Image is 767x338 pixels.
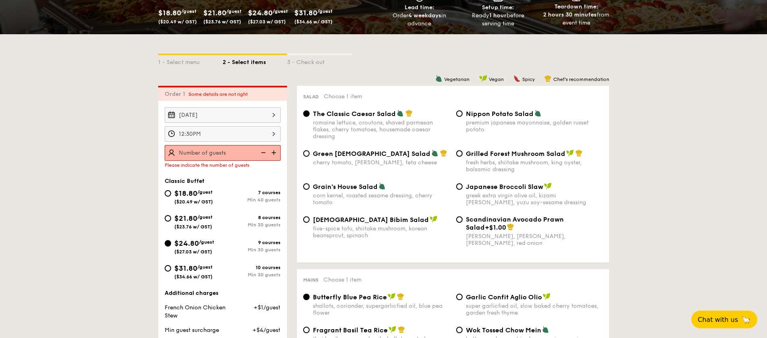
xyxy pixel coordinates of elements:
span: /guest [197,214,213,220]
span: $21.80 [203,8,226,17]
input: Garlic Confit Aglio Oliosuper garlicfied oil, slow baked cherry tomatoes, garden fresh thyme [456,294,463,300]
span: Classic Buffet [165,178,205,185]
span: /guest [273,8,288,14]
img: icon-spicy.37a8142b.svg [513,75,521,82]
div: Please indicate the number of guests [165,162,281,168]
img: icon-chef-hat.a58ddaea.svg [405,110,413,117]
div: Min 30 guests [223,247,281,253]
div: 9 courses [223,240,281,245]
img: icon-vegetarian.fe4039eb.svg [542,326,549,333]
div: 1 - Select menu [158,55,223,66]
div: 2 - Select items [223,55,287,66]
span: Vegan [489,77,504,82]
input: $18.80/guest($20.49 w/ GST)7 coursesMin 40 guests [165,190,171,197]
span: +$4/guest [252,327,280,334]
span: Chef's recommendation [553,77,609,82]
span: ($27.03 w/ GST) [174,249,212,255]
img: icon-vegan.f8ff3823.svg [544,182,552,190]
img: icon-vegan.f8ff3823.svg [479,75,487,82]
input: Nippon Potato Saladpremium japanese mayonnaise, golden russet potato [456,110,463,117]
span: Chat with us [698,316,738,323]
input: Butterfly Blue Pea Riceshallots, coriander, supergarlicfied oil, blue pea flower [303,294,310,300]
span: Lead time: [405,4,434,11]
span: ($20.49 w/ GST) [174,199,213,205]
img: icon-add.58712e84.svg [269,145,281,160]
span: The Classic Caesar Salad [313,110,396,118]
img: icon-chef-hat.a58ddaea.svg [440,149,447,157]
span: 🦙 [741,315,751,324]
span: Scandinavian Avocado Prawn Salad [466,216,564,231]
span: ($23.76 w/ GST) [203,19,241,25]
span: ($27.03 w/ GST) [248,19,286,25]
span: Salad [303,94,319,100]
span: Japanese Broccoli Slaw [466,183,543,191]
img: icon-reduce.1d2dbef1.svg [256,145,269,160]
span: $24.80 [248,8,273,17]
div: corn kernel, roasted sesame dressing, cherry tomato [313,192,450,206]
button: Chat with us🦙 [691,311,757,328]
input: Event date [165,107,281,123]
span: Choose 1 item [323,276,362,283]
div: romaine lettuce, croutons, shaved parmesan flakes, cherry tomatoes, housemade caesar dressing [313,119,450,140]
img: icon-vegetarian.fe4039eb.svg [378,182,386,190]
strong: 4 weekdays [408,12,441,19]
strong: 1 hour [489,12,507,19]
div: premium japanese mayonnaise, golden russet potato [466,119,603,133]
input: Grain's House Saladcorn kernel, roasted sesame dressing, cherry tomato [303,183,310,190]
span: Nippon Potato Salad [466,110,533,118]
span: /guest [197,264,213,270]
input: Grilled Forest Mushroom Saladfresh herbs, shiitake mushroom, king oyster, balsamic dressing [456,150,463,157]
input: Event time [165,126,281,142]
div: greek extra virgin olive oil, kizami [PERSON_NAME], yuzu soy-sesame dressing [466,192,603,206]
input: $24.80/guest($27.03 w/ GST)9 coursesMin 30 guests [165,240,171,247]
span: /guest [317,8,333,14]
div: cherry tomato, [PERSON_NAME], feta cheese [313,159,450,166]
strong: 2 hours 30 minutes [543,11,597,18]
input: $31.80/guest($34.66 w/ GST)10 coursesMin 30 guests [165,265,171,272]
img: icon-vegan.f8ff3823.svg [430,216,438,223]
div: super garlicfied oil, slow baked cherry tomatoes, garden fresh thyme [466,303,603,316]
div: Additional charges [165,289,281,297]
span: Teardown time: [554,3,598,10]
input: [DEMOGRAPHIC_DATA] Bibim Saladfive-spice tofu, shiitake mushroom, korean beansprout, spinach [303,216,310,223]
span: $18.80 [158,8,181,17]
img: icon-vegan.f8ff3823.svg [566,149,574,157]
img: icon-vegetarian.fe4039eb.svg [435,75,442,82]
span: Grilled Forest Mushroom Salad [466,150,565,158]
img: icon-vegan.f8ff3823.svg [388,293,396,300]
span: $18.80 [174,189,197,198]
div: 7 courses [223,190,281,195]
div: shallots, coriander, supergarlicfied oil, blue pea flower [313,303,450,316]
div: Min 40 guests [223,197,281,203]
input: $21.80/guest($23.76 w/ GST)8 coursesMin 30 guests [165,215,171,222]
span: Butterfly Blue Pea Rice [313,293,387,301]
span: ($23.76 w/ GST) [174,224,212,230]
img: icon-chef-hat.a58ddaea.svg [507,223,514,230]
input: The Classic Caesar Saladromaine lettuce, croutons, shaved parmesan flakes, cherry tomatoes, house... [303,110,310,117]
div: Min 30 guests [223,272,281,278]
span: Mains [303,277,318,283]
span: Wok Tossed Chow Mein [466,326,541,334]
span: ($20.49 w/ GST) [158,19,197,25]
img: icon-vegan.f8ff3823.svg [543,293,551,300]
input: Fragrant Basil Tea Ricethai basil, european basil, shallot scented sesame oil, barley multigrain ... [303,327,310,333]
img: icon-chef-hat.a58ddaea.svg [575,149,583,157]
span: /guest [197,189,213,195]
span: Garlic Confit Aglio Olio [466,293,542,301]
span: /guest [226,8,242,14]
span: /guest [199,239,214,245]
span: Some details are not right [188,91,248,97]
span: $21.80 [174,214,197,223]
input: Wok Tossed Chow Meinbutton mushroom, tricolour capsicum, cripsy egg noodle, kikkoman, super garli... [456,327,463,333]
span: French Onion Chicken Stew [165,304,225,319]
input: Number of guests [165,145,281,161]
span: +$1/guest [254,304,280,311]
span: $31.80 [174,264,197,273]
span: +$1.00 [485,224,506,231]
span: Grain's House Salad [313,183,378,191]
span: ($34.66 w/ GST) [294,19,333,25]
span: Setup time: [482,4,514,11]
div: [PERSON_NAME], [PERSON_NAME], [PERSON_NAME], red onion [466,233,603,247]
img: icon-chef-hat.a58ddaea.svg [397,293,404,300]
span: Spicy [522,77,535,82]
